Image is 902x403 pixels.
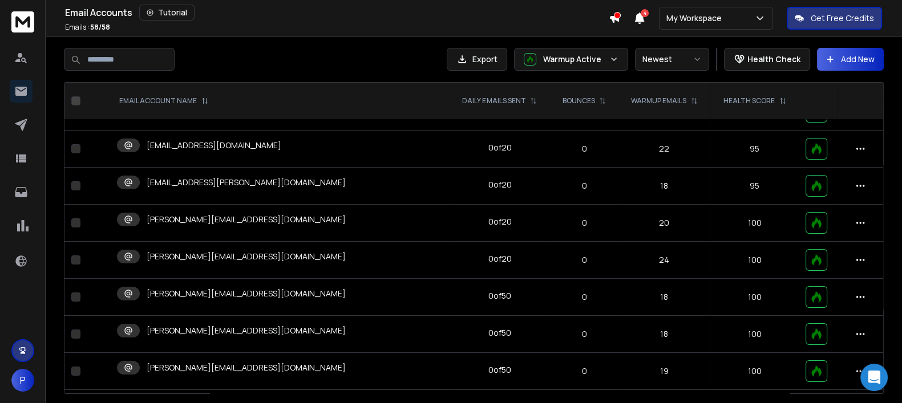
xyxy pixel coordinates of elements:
p: 0 [557,291,612,303]
span: 4 [641,9,649,17]
td: 18 [618,279,710,316]
p: [EMAIL_ADDRESS][PERSON_NAME][DOMAIN_NAME] [147,177,346,188]
div: 0 of 20 [488,253,511,264]
button: P [11,369,34,392]
p: BOUNCES [562,96,594,105]
p: Emails : [65,23,110,32]
p: 0 [557,254,612,266]
button: Get Free Credits [787,7,882,30]
p: 0 [557,217,612,229]
p: 0 [557,365,612,377]
p: 0 [557,328,612,340]
td: 18 [618,168,710,205]
p: [PERSON_NAME][EMAIL_ADDRESS][DOMAIN_NAME] [147,214,346,225]
button: Health Check [724,48,810,71]
button: Add New [817,48,884,71]
div: 0 of 20 [488,216,511,227]
div: EMAIL ACCOUNT NAME [119,96,208,105]
p: Get Free Credits [811,13,874,24]
button: Tutorial [139,5,195,21]
p: [PERSON_NAME][EMAIL_ADDRESS][DOMAIN_NAME] [147,251,346,262]
td: 24 [618,242,710,279]
p: 0 [557,143,612,154]
p: My Workspace [666,13,726,24]
p: [EMAIL_ADDRESS][DOMAIN_NAME] [147,140,281,151]
td: 100 [710,242,799,279]
p: HEALTH SCORE [723,96,775,105]
td: 100 [710,205,799,242]
div: 0 of 50 [488,364,511,376]
div: Email Accounts [65,5,609,21]
div: 0 of 50 [488,290,511,302]
td: 100 [710,279,799,316]
div: 0 of 20 [488,142,511,153]
div: 0 of 20 [488,179,511,190]
div: Open Intercom Messenger [860,364,888,391]
td: 100 [710,316,799,353]
p: Warmup Active [543,54,605,65]
td: 22 [618,131,710,168]
p: Health Check [747,54,800,65]
td: 20 [618,205,710,242]
p: [PERSON_NAME][EMAIL_ADDRESS][DOMAIN_NAME] [147,325,346,336]
button: Newest [635,48,709,71]
span: 58 / 58 [90,22,110,32]
td: 95 [710,168,799,205]
button: Export [447,48,507,71]
p: WARMUP EMAILS [631,96,686,105]
td: 100 [710,353,799,390]
p: [PERSON_NAME][EMAIL_ADDRESS][DOMAIN_NAME] [147,362,346,373]
p: 0 [557,180,612,192]
td: 95 [710,131,799,168]
p: DAILY EMAILS SENT [462,96,525,105]
td: 19 [618,353,710,390]
div: 0 of 50 [488,327,511,339]
p: [PERSON_NAME][EMAIL_ADDRESS][DOMAIN_NAME] [147,288,346,299]
td: 18 [618,316,710,353]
